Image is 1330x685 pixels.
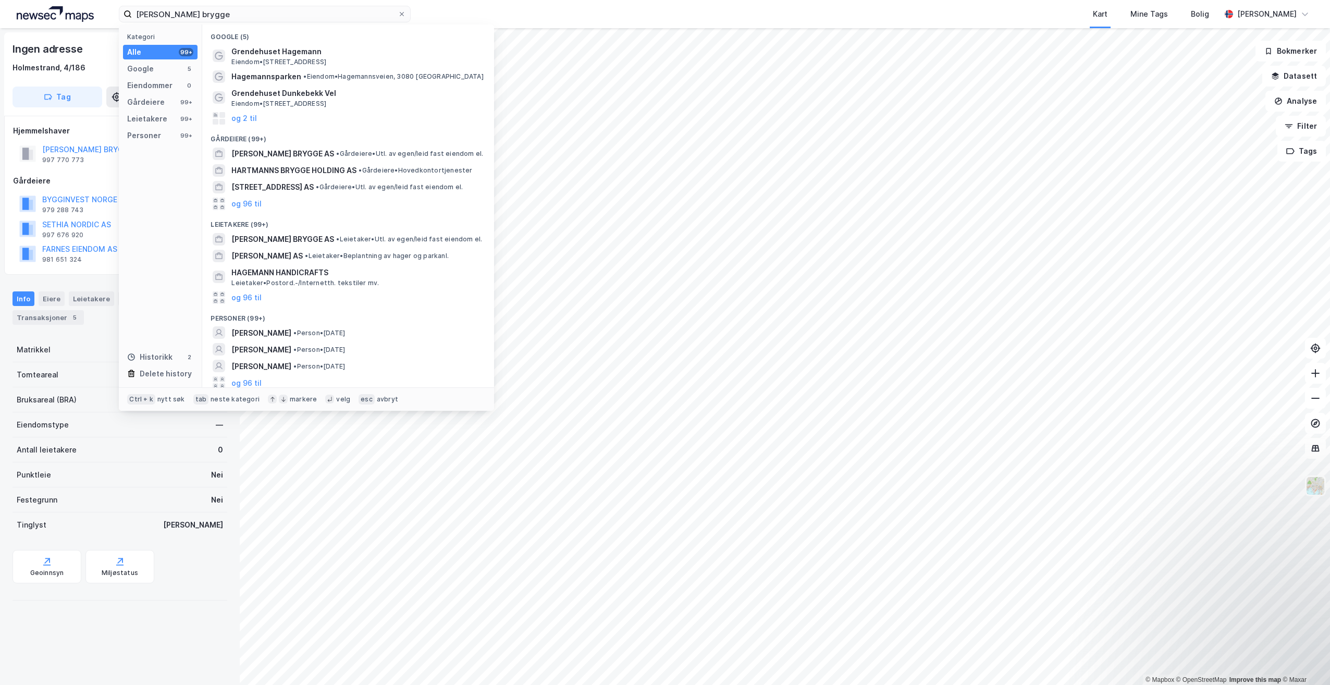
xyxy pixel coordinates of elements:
[127,79,173,92] div: Eiendommer
[316,183,319,191] span: •
[30,569,64,577] div: Geoinnsyn
[231,266,482,279] span: HAGEMANN HANDICRAFTS
[202,306,494,325] div: Personer (99+)
[202,212,494,231] div: Leietakere (99+)
[13,41,84,57] div: Ingen adresse
[336,235,339,243] span: •
[231,291,262,304] button: og 96 til
[359,166,362,174] span: •
[140,368,192,380] div: Delete history
[336,235,482,243] span: Leietaker • Utl. av egen/leid fast eiendom el.
[218,444,223,456] div: 0
[1229,676,1281,683] a: Improve this map
[13,175,227,187] div: Gårdeiere
[1093,8,1107,20] div: Kart
[118,291,157,306] div: Datasett
[305,252,308,260] span: •
[179,48,193,56] div: 99+
[13,125,227,137] div: Hjemmelshaver
[13,62,85,74] div: Holmestrand, 4/186
[39,291,65,306] div: Eiere
[127,96,165,108] div: Gårdeiere
[231,279,379,287] span: Leietaker • Postord.-/Internetth. tekstiler mv.
[231,250,303,262] span: [PERSON_NAME] AS
[179,131,193,140] div: 99+
[303,72,306,80] span: •
[1306,476,1325,496] img: Z
[231,344,291,356] span: [PERSON_NAME]
[102,569,138,577] div: Miljøstatus
[1130,8,1168,20] div: Mine Tags
[17,444,77,456] div: Antall leietakere
[202,127,494,145] div: Gårdeiere (99+)
[293,346,345,354] span: Person • [DATE]
[42,206,83,214] div: 979 288 743
[231,164,356,177] span: HARTMANNS BRYGGE HOLDING AS
[336,395,350,403] div: velg
[127,113,167,125] div: Leietakere
[293,362,297,370] span: •
[231,87,482,100] span: Grendehuset Dunkebekk Vel
[293,362,345,371] span: Person • [DATE]
[17,369,58,381] div: Tomteareal
[13,291,34,306] div: Info
[231,327,291,339] span: [PERSON_NAME]
[305,252,449,260] span: Leietaker • Beplantning av hager og parkanl.
[127,46,141,58] div: Alle
[359,394,375,405] div: esc
[17,6,94,22] img: logo.a4113a55bc3d86da70a041830d287a7e.svg
[231,100,326,108] span: Eiendom • [STREET_ADDRESS]
[211,395,260,403] div: neste kategori
[127,394,155,405] div: Ctrl + k
[359,166,472,175] span: Gårdeiere • Hovedkontortjenester
[42,255,82,264] div: 981 651 324
[1176,676,1227,683] a: OpenStreetMap
[231,181,314,193] span: [STREET_ADDRESS] AS
[216,419,223,431] div: —
[231,112,257,125] button: og 2 til
[1255,41,1326,62] button: Bokmerker
[211,494,223,506] div: Nei
[179,115,193,123] div: 99+
[17,344,51,356] div: Matrikkel
[231,58,326,66] span: Eiendom • [STREET_ADDRESS]
[303,72,483,81] span: Eiendom • Hagemannsveien, 3080 [GEOGRAPHIC_DATA]
[42,156,84,164] div: 997 770 773
[185,65,193,73] div: 5
[293,329,345,337] span: Person • [DATE]
[127,63,154,75] div: Google
[1276,116,1326,137] button: Filter
[17,394,77,406] div: Bruksareal (BRA)
[293,329,297,337] span: •
[13,310,84,325] div: Transaksjoner
[13,87,102,107] button: Tag
[231,360,291,373] span: [PERSON_NAME]
[231,45,482,58] span: Grendehuset Hagemann
[163,519,223,531] div: [PERSON_NAME]
[17,469,51,481] div: Punktleie
[17,519,46,531] div: Tinglyst
[69,291,114,306] div: Leietakere
[179,98,193,106] div: 99+
[1277,141,1326,162] button: Tags
[336,150,483,158] span: Gårdeiere • Utl. av egen/leid fast eiendom el.
[1146,676,1174,683] a: Mapbox
[1237,8,1297,20] div: [PERSON_NAME]
[316,183,463,191] span: Gårdeiere • Utl. av egen/leid fast eiendom el.
[293,346,297,353] span: •
[127,351,173,363] div: Historikk
[193,394,209,405] div: tab
[231,376,262,389] button: og 96 til
[211,469,223,481] div: Nei
[1262,66,1326,87] button: Datasett
[231,70,301,83] span: Hagemannsparken
[1191,8,1209,20] div: Bolig
[1265,91,1326,112] button: Analyse
[157,395,185,403] div: nytt søk
[17,419,69,431] div: Eiendomstype
[377,395,398,403] div: avbryt
[231,198,262,210] button: og 96 til
[290,395,317,403] div: markere
[42,231,83,239] div: 997 676 920
[17,494,57,506] div: Festegrunn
